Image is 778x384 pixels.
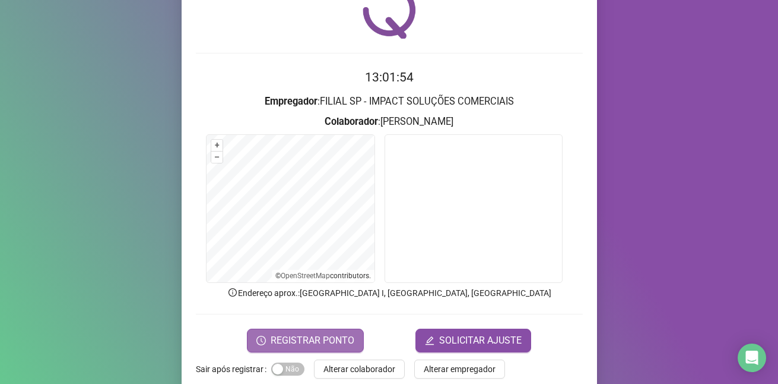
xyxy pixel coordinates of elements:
[196,94,583,109] h3: : FILIAL SP - IMPACT SOLUÇÕES COMERCIAIS
[414,360,505,379] button: Alterar empregador
[281,272,330,280] a: OpenStreetMap
[211,140,223,151] button: +
[196,114,583,130] h3: : [PERSON_NAME]
[365,70,414,84] time: 13:01:54
[275,272,371,280] li: © contributors.
[325,116,378,127] strong: Colaborador
[227,287,238,298] span: info-circle
[439,333,522,348] span: SOLICITAR AJUSTE
[211,152,223,163] button: –
[271,333,354,348] span: REGISTRAR PONTO
[196,360,271,379] label: Sair após registrar
[256,336,266,345] span: clock-circle
[247,329,364,352] button: REGISTRAR PONTO
[314,360,405,379] button: Alterar colaborador
[323,363,395,376] span: Alterar colaborador
[738,344,766,372] div: Open Intercom Messenger
[425,336,434,345] span: edit
[265,96,317,107] strong: Empregador
[424,363,496,376] span: Alterar empregador
[415,329,531,352] button: editSOLICITAR AJUSTE
[196,287,583,300] p: Endereço aprox. : [GEOGRAPHIC_DATA] I, [GEOGRAPHIC_DATA], [GEOGRAPHIC_DATA]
